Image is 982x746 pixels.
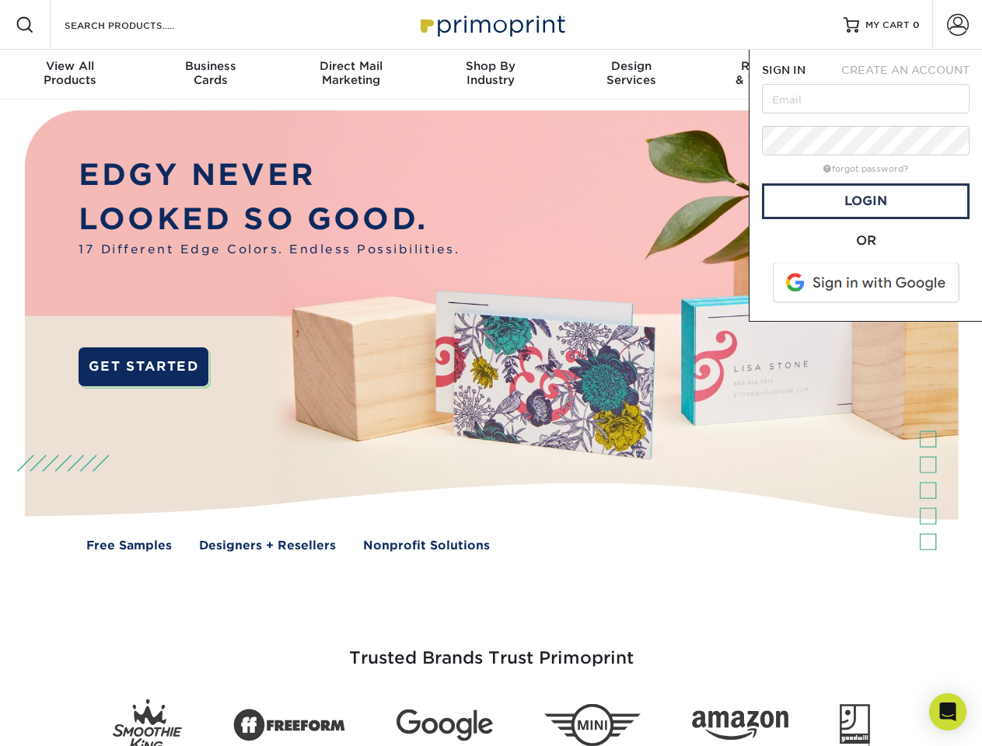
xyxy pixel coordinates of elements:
a: Login [762,183,970,219]
a: Resources& Templates [701,50,841,99]
p: EDGY NEVER [79,153,460,197]
a: Nonprofit Solutions [363,537,490,555]
div: Services [561,59,701,87]
img: Google [397,709,493,741]
input: Email [762,84,970,113]
span: Design [561,59,701,73]
div: Industry [421,59,561,87]
a: forgot password? [823,164,908,174]
div: Open Intercom Messenger [929,693,966,730]
span: Shop By [421,59,561,73]
img: Goodwill [840,704,870,746]
a: Designers + Resellers [199,537,336,555]
span: 17 Different Edge Colors. Endless Possibilities. [79,241,460,259]
a: BusinessCards [140,50,280,99]
a: GET STARTED [79,347,208,386]
span: Direct Mail [281,59,421,73]
div: Cards [140,59,280,87]
div: OR [762,232,970,250]
span: SIGN IN [762,64,806,76]
h3: Trusted Brands Trust Primoprint [37,611,946,687]
iframe: Google Customer Reviews [4,699,132,741]
p: LOOKED SO GOOD. [79,197,460,242]
a: Free Samples [86,537,172,555]
img: Primoprint [414,8,569,41]
a: Shop ByIndustry [421,50,561,99]
span: 0 [913,19,920,30]
span: Business [140,59,280,73]
span: MY CART [865,19,910,32]
a: Direct MailMarketing [281,50,421,99]
span: CREATE AN ACCOUNT [841,64,970,76]
div: Marketing [281,59,421,87]
img: Amazon [692,711,788,741]
a: DesignServices [561,50,701,99]
div: & Templates [701,59,841,87]
input: SEARCH PRODUCTS..... [63,16,215,34]
span: Resources [701,59,841,73]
